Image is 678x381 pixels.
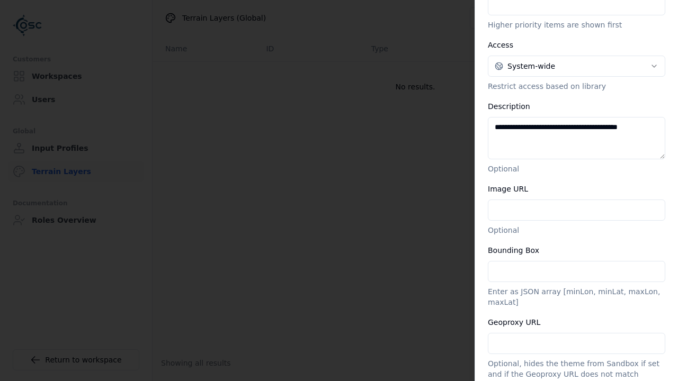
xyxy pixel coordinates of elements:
[488,225,665,235] p: Optional
[488,246,539,255] label: Bounding Box
[488,81,665,92] p: Restrict access based on library
[488,102,530,111] label: Description
[488,185,528,193] label: Image URL
[488,286,665,307] p: Enter as JSON array [minLon, minLat, maxLon, maxLat]
[488,318,540,326] label: Geoproxy URL
[488,358,665,379] p: Optional, hides the theme from Sandbox if set and if the Geoproxy URL does not match
[488,20,665,30] p: Higher priority items are shown first
[488,41,513,49] label: Access
[488,164,665,174] p: Optional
